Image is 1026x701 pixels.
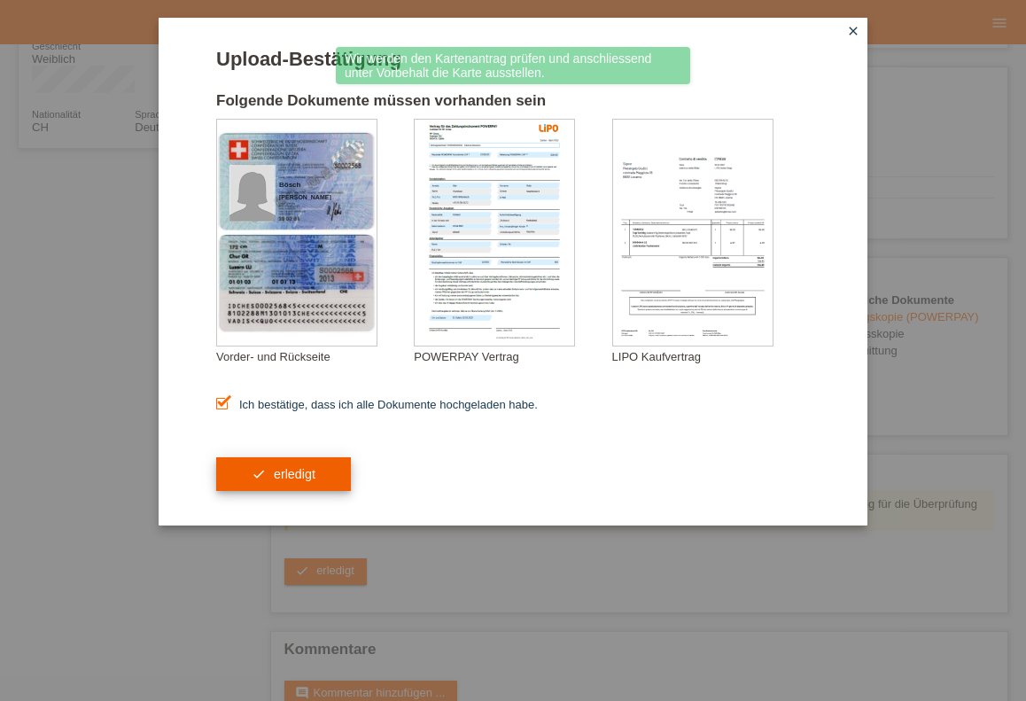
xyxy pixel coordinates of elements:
[216,398,538,411] label: Ich bestätige, dass ich alle Dokumente hochgeladen habe.
[229,165,276,222] img: swiss_id_photo_female.png
[279,181,368,189] div: Bösch
[217,120,377,346] img: upload_document_confirmation_type_id_swiss_empty.png
[279,194,368,200] div: [PERSON_NAME]
[846,24,860,38] i: close
[613,120,773,346] img: upload_document_confirmation_type_receipt_generic.png
[612,350,810,363] div: LIPO Kaufvertrag
[842,22,865,43] a: close
[532,122,559,139] img: 39073_print.png
[336,47,690,84] div: Wir werden den Kartenantrag prüfen und anschliessend unter Vorbehalt die Karte ausstellen.
[252,467,266,481] i: check
[216,92,810,119] h2: Folgende Dokumente müssen vorhanden sein
[216,350,414,363] div: Vorder- und Rückseite
[216,457,351,491] button: check erledigt
[274,467,315,481] span: erledigt
[415,120,574,346] img: upload_document_confirmation_type_contract_kkg_whitelabel.png
[414,350,611,363] div: POWERPAY Vertrag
